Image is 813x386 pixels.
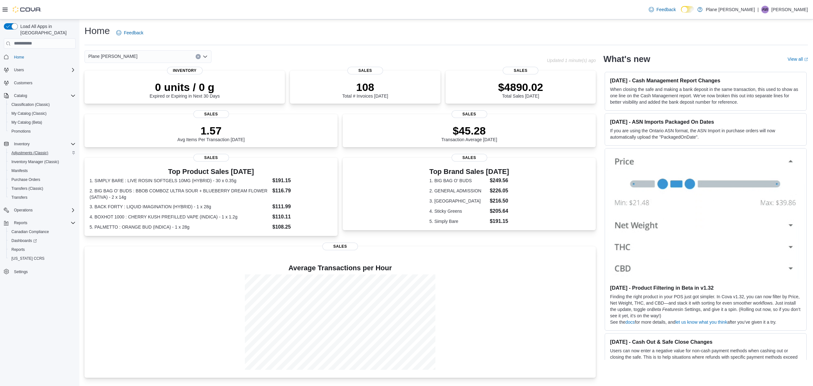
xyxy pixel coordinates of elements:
[6,236,78,245] a: Dashboards
[9,237,39,245] a: Dashboards
[429,208,487,214] dt: 4. Sticky Greens
[490,177,509,184] dd: $249.56
[1,218,78,227] button: Reports
[1,140,78,148] button: Inventory
[610,77,801,84] h3: [DATE] - Cash Management Report Changes
[9,246,27,253] a: Reports
[11,79,35,87] a: Customers
[9,185,76,192] span: Transfers (Classic)
[610,319,801,325] p: See the for more details, and after you’ve given it a try.
[14,55,24,60] span: Home
[272,187,333,195] dd: $116.79
[11,140,76,148] span: Inventory
[610,128,801,140] p: If you are using the Ontario ASN format, the ASN Import in purchase orders will now automatically...
[11,79,76,87] span: Customers
[272,177,333,184] dd: $191.15
[706,6,755,13] p: Plane [PERSON_NAME]
[11,256,44,261] span: [US_STATE] CCRS
[498,81,543,93] p: $4890.02
[452,110,487,118] span: Sales
[1,206,78,215] button: Operations
[178,124,245,142] div: Avg Items Per Transaction [DATE]
[14,220,27,225] span: Reports
[150,81,220,93] p: 0 units / 0 g
[610,119,801,125] h3: [DATE] - ASN Imports Packaged On Dates
[441,124,497,137] p: $45.28
[11,177,40,182] span: Purchase Orders
[11,195,27,200] span: Transfers
[4,50,76,293] nav: Complex example
[11,66,76,74] span: Users
[9,110,49,117] a: My Catalog (Classic)
[603,54,650,64] h2: What's new
[9,149,76,157] span: Adjustments (Classic)
[11,238,37,243] span: Dashboards
[14,208,33,213] span: Operations
[11,247,25,252] span: Reports
[6,254,78,263] button: [US_STATE] CCRS
[9,119,45,126] a: My Catalog (Beta)
[1,78,78,87] button: Customers
[11,53,76,61] span: Home
[9,228,51,236] a: Canadian Compliance
[11,268,30,276] a: Settings
[14,269,28,274] span: Settings
[762,6,768,13] span: AW
[9,228,76,236] span: Canadian Compliance
[441,124,497,142] div: Transaction Average [DATE]
[9,158,62,166] a: Inventory Manager (Classic)
[804,58,808,61] svg: External link
[452,154,487,162] span: Sales
[11,168,28,173] span: Manifests
[9,246,76,253] span: Reports
[9,167,30,175] a: Manifests
[9,185,46,192] a: Transfers (Classic)
[6,227,78,236] button: Canadian Compliance
[761,6,769,13] div: Auston Wilson
[1,91,78,100] button: Catalog
[11,267,76,275] span: Settings
[6,184,78,193] button: Transfers (Classic)
[9,194,76,201] span: Transfers
[11,219,76,227] span: Reports
[11,219,30,227] button: Reports
[322,243,358,250] span: Sales
[681,6,694,13] input: Dark Mode
[429,188,487,194] dt: 2. GENERAL ADMISSION
[656,6,676,13] span: Feedback
[6,109,78,118] button: My Catalog (Classic)
[272,213,333,221] dd: $110.11
[9,128,76,135] span: Promotions
[9,101,52,108] a: Classification (Classic)
[13,6,41,13] img: Cova
[11,66,26,74] button: Users
[342,81,388,93] p: 108
[150,81,220,99] div: Expired or Expiring in Next 30 Days
[610,86,801,105] p: When closing the safe and making a bank deposit in the same transaction, this used to show as one...
[90,168,333,176] h3: Top Product Sales [DATE]
[347,67,383,74] span: Sales
[9,128,33,135] a: Promotions
[490,197,509,205] dd: $216.50
[9,237,76,245] span: Dashboards
[11,206,76,214] span: Operations
[178,124,245,137] p: 1.57
[14,141,30,147] span: Inventory
[272,203,333,210] dd: $111.99
[11,186,43,191] span: Transfers (Classic)
[771,6,808,13] p: [PERSON_NAME]
[675,320,727,325] a: let us know what you think
[610,348,801,367] p: Users can now enter a negative value for non-cash payment methods when cashing out or closing the...
[6,127,78,136] button: Promotions
[429,218,487,224] dt: 5. Simply Bare
[14,80,32,86] span: Customers
[11,206,35,214] button: Operations
[11,229,49,234] span: Canadian Compliance
[14,67,24,72] span: Users
[646,3,678,16] a: Feedback
[757,6,759,13] p: |
[11,140,32,148] button: Inventory
[18,23,76,36] span: Load All Apps in [GEOGRAPHIC_DATA]
[9,194,30,201] a: Transfers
